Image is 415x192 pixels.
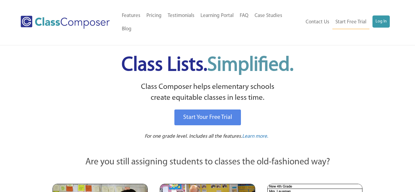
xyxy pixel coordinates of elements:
a: Features [119,9,143,22]
span: Class Lists. [122,56,293,75]
p: Are you still assigning students to classes the old-fashioned way? [53,156,362,169]
p: Class Composer helps elementary schools create equitable classes in less time. [52,82,363,104]
a: Contact Us [303,15,332,29]
span: For one grade level. Includes all the features. [145,134,242,139]
span: Simplified. [207,56,293,75]
img: Class Composer [21,16,109,29]
a: Pricing [143,9,165,22]
span: Start Your Free Trial [183,114,232,120]
a: Start Free Trial [332,15,369,29]
a: Learn more. [242,133,268,140]
a: Start Your Free Trial [174,109,241,125]
a: FAQ [237,9,252,22]
nav: Header Menu [119,9,301,36]
a: Learning Portal [197,9,237,22]
nav: Header Menu [301,15,389,29]
a: Testimonials [165,9,197,22]
span: Learn more. [242,134,268,139]
a: Case Studies [252,9,285,22]
a: Blog [119,22,135,36]
a: Log In [372,15,390,28]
